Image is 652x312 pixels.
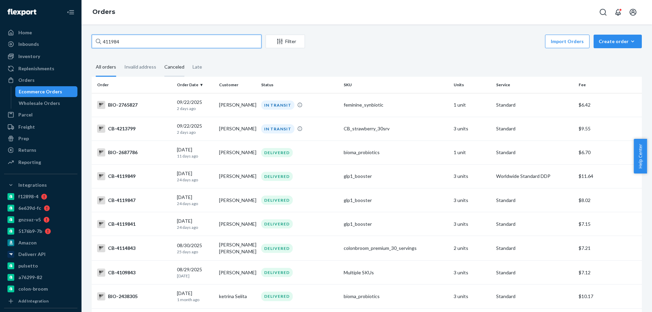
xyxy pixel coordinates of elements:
[92,77,174,93] th: Order
[177,177,214,183] p: 24 days ago
[4,203,77,214] a: 6e639d-fc
[258,77,341,93] th: Status
[576,141,642,164] td: $6.70
[18,182,47,188] div: Integrations
[451,188,493,212] td: 3 units
[576,236,642,261] td: $7.21
[193,58,202,76] div: Late
[451,285,493,308] td: 3 units
[177,129,214,135] p: 2 days ago
[496,221,573,227] p: Standard
[451,164,493,188] td: 3 units
[341,261,451,285] td: Multiple SKUs
[4,226,77,237] a: 5176b9-7b
[4,27,77,38] a: Home
[177,249,214,255] p: 25 days ago
[344,197,448,204] div: glp1_booster
[4,145,77,155] a: Returns
[177,290,214,302] div: [DATE]
[177,194,214,206] div: [DATE]
[496,173,573,180] p: Worldwide Standard DDP
[594,35,642,48] button: Create order
[261,124,294,133] div: IN TRANSIT
[261,219,293,228] div: DELIVERED
[19,100,60,107] div: Wholesale Orders
[216,141,258,164] td: [PERSON_NAME]
[219,82,256,88] div: Customer
[634,139,647,173] button: Help Center
[576,212,642,236] td: $7.15
[15,98,78,109] a: Wholesale Orders
[216,164,258,188] td: [PERSON_NAME]
[451,236,493,261] td: 2 units
[97,148,171,157] div: BIO-2687786
[576,261,642,285] td: $7.12
[496,197,573,204] p: Standard
[576,188,642,212] td: $8.02
[18,216,41,223] div: gnzsuz-v5
[18,239,37,246] div: Amazon
[344,245,448,252] div: colonbroom_premium_30_servings
[177,99,214,111] div: 09/22/2025
[496,125,573,132] p: Standard
[18,111,33,118] div: Parcel
[177,146,214,159] div: [DATE]
[18,53,40,60] div: Inventory
[451,77,493,93] th: Units
[261,268,293,277] div: DELIVERED
[216,236,258,261] td: [PERSON_NAME] [PERSON_NAME]
[177,273,214,279] p: [DATE]
[177,224,214,230] p: 24 days ago
[261,172,293,181] div: DELIVERED
[451,141,493,164] td: 1 unit
[344,149,448,156] div: bioma_probiotics
[4,39,77,50] a: Inbounds
[4,260,77,271] a: pulsetto
[4,133,77,144] a: Prep
[496,269,573,276] p: Standard
[92,8,115,16] a: Orders
[626,5,640,19] button: Open account menu
[15,86,78,97] a: Ecommerce Orders
[18,251,46,258] div: Deliverr API
[18,147,36,153] div: Returns
[576,77,642,93] th: Fee
[596,5,610,19] button: Open Search Box
[97,101,171,109] div: BIO-2765827
[87,2,121,22] ol: breadcrumbs
[576,164,642,188] td: $11.64
[7,9,36,16] img: Flexport logo
[18,298,49,304] div: Add Integration
[341,77,451,93] th: SKU
[64,5,77,19] button: Close Navigation
[451,117,493,141] td: 3 units
[216,93,258,117] td: [PERSON_NAME]
[4,283,77,294] a: colon-broom
[92,35,261,48] input: Search orders
[451,212,493,236] td: 3 units
[344,173,448,180] div: glp1_booster
[4,249,77,260] a: Deliverr API
[97,269,171,277] div: CB-4109843
[216,117,258,141] td: [PERSON_NAME]
[496,102,573,108] p: Standard
[545,35,590,48] button: Import Orders
[496,149,573,156] p: Standard
[261,244,293,253] div: DELIVERED
[493,77,576,93] th: Service
[216,261,258,285] td: [PERSON_NAME]
[344,293,448,300] div: bioma_probiotics
[18,205,41,212] div: 6e639d-fc
[97,220,171,228] div: CB-4119841
[177,123,214,135] div: 09/22/2025
[177,170,214,183] div: [DATE]
[18,77,35,84] div: Orders
[18,41,39,48] div: Inbounds
[216,188,258,212] td: [PERSON_NAME]
[19,88,62,95] div: Ecommerce Orders
[18,274,42,281] div: a76299-82
[216,285,258,308] td: ketrina Selita
[4,191,77,202] a: f12898-4
[266,38,305,45] div: Filter
[97,172,171,180] div: CB-4119849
